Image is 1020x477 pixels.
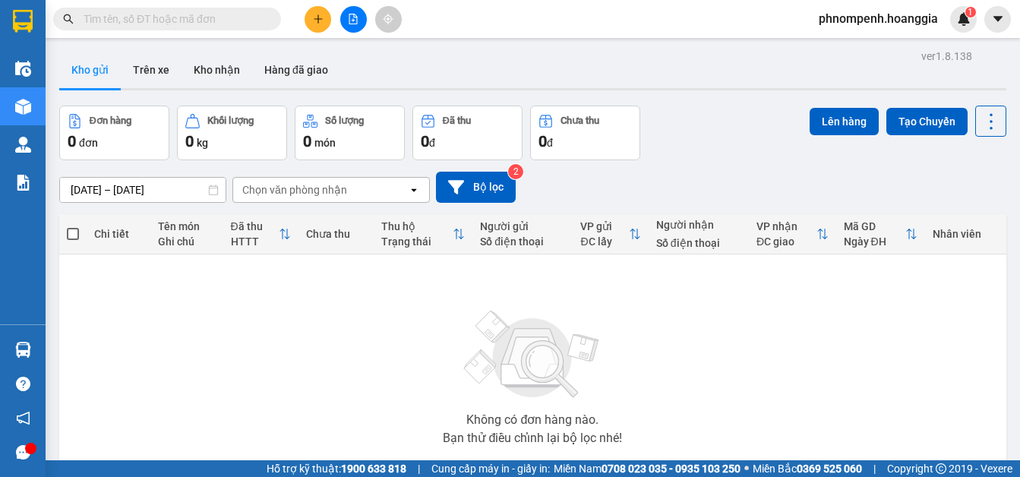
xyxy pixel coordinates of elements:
[375,6,402,33] button: aim
[15,342,31,358] img: warehouse-icon
[580,220,628,232] div: VP gửi
[381,220,453,232] div: Thu hộ
[295,106,405,160] button: Số lượng0món
[807,9,950,28] span: phnompenh.hoanggia
[933,228,999,240] div: Nhân viên
[325,115,364,126] div: Số lượng
[182,52,252,88] button: Kho nhận
[797,463,862,475] strong: 0369 525 060
[15,175,31,191] img: solution-icon
[15,137,31,153] img: warehouse-icon
[836,214,925,254] th: Toggle SortBy
[965,7,976,17] sup: 1
[348,14,358,24] span: file-add
[756,235,816,248] div: ĐC giao
[197,137,208,149] span: kg
[84,11,263,27] input: Tìm tên, số ĐT hoặc mã đơn
[421,132,429,150] span: 0
[231,235,279,248] div: HTTT
[530,106,640,160] button: Chưa thu0đ
[15,99,31,115] img: warehouse-icon
[656,237,741,249] div: Số điện thoại
[79,137,98,149] span: đơn
[480,220,565,232] div: Người gửi
[313,14,324,24] span: plus
[252,52,340,88] button: Hàng đã giao
[991,12,1005,26] span: caret-down
[538,132,547,150] span: 0
[223,214,298,254] th: Toggle SortBy
[341,463,406,475] strong: 1900 633 818
[921,48,972,65] div: ver 1.8.138
[16,411,30,425] span: notification
[68,132,76,150] span: 0
[443,115,471,126] div: Đã thu
[744,466,749,472] span: ⚪️
[749,214,836,254] th: Toggle SortBy
[63,14,74,24] span: search
[844,220,905,232] div: Mã GD
[418,460,420,477] span: |
[242,182,347,197] div: Chọn văn phòng nhận
[15,61,31,77] img: warehouse-icon
[59,52,121,88] button: Kho gửi
[810,108,879,135] button: Lên hàng
[547,137,553,149] span: đ
[16,377,30,391] span: question-circle
[756,220,816,232] div: VP nhận
[753,460,862,477] span: Miền Bắc
[554,460,741,477] span: Miền Nam
[886,108,968,135] button: Tạo Chuyến
[158,220,216,232] div: Tên món
[314,137,336,149] span: món
[429,137,435,149] span: đ
[185,132,194,150] span: 0
[158,235,216,248] div: Ghi chú
[231,220,279,232] div: Đã thu
[873,460,876,477] span: |
[340,6,367,33] button: file-add
[383,14,393,24] span: aim
[968,7,973,17] span: 1
[374,214,472,254] th: Toggle SortBy
[561,115,599,126] div: Chưa thu
[90,115,131,126] div: Đơn hàng
[456,302,608,408] img: svg+xml;base64,PHN2ZyBjbGFzcz0ibGlzdC1wbHVnX19zdmciIHhtbG5zPSJodHRwOi8vd3d3LnczLm9yZy8yMDAwL3N2Zy...
[60,178,226,202] input: Select a date range.
[431,460,550,477] span: Cung cấp máy in - giấy in:
[306,228,366,240] div: Chưa thu
[408,184,420,196] svg: open
[602,463,741,475] strong: 0708 023 035 - 0935 103 250
[936,463,946,474] span: copyright
[177,106,287,160] button: Khối lượng0kg
[573,214,648,254] th: Toggle SortBy
[305,6,331,33] button: plus
[303,132,311,150] span: 0
[984,6,1011,33] button: caret-down
[656,219,741,231] div: Người nhận
[580,235,628,248] div: ĐC lấy
[957,12,971,26] img: icon-new-feature
[412,106,523,160] button: Đã thu0đ
[381,235,453,248] div: Trạng thái
[121,52,182,88] button: Trên xe
[466,414,598,426] div: Không có đơn hàng nào.
[443,432,622,444] div: Bạn thử điều chỉnh lại bộ lọc nhé!
[207,115,254,126] div: Khối lượng
[480,235,565,248] div: Số điện thoại
[267,460,406,477] span: Hỗ trợ kỹ thuật:
[508,164,523,179] sup: 2
[16,445,30,460] span: message
[94,228,143,240] div: Chi tiết
[13,10,33,33] img: logo-vxr
[436,172,516,203] button: Bộ lọc
[844,235,905,248] div: Ngày ĐH
[59,106,169,160] button: Đơn hàng0đơn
